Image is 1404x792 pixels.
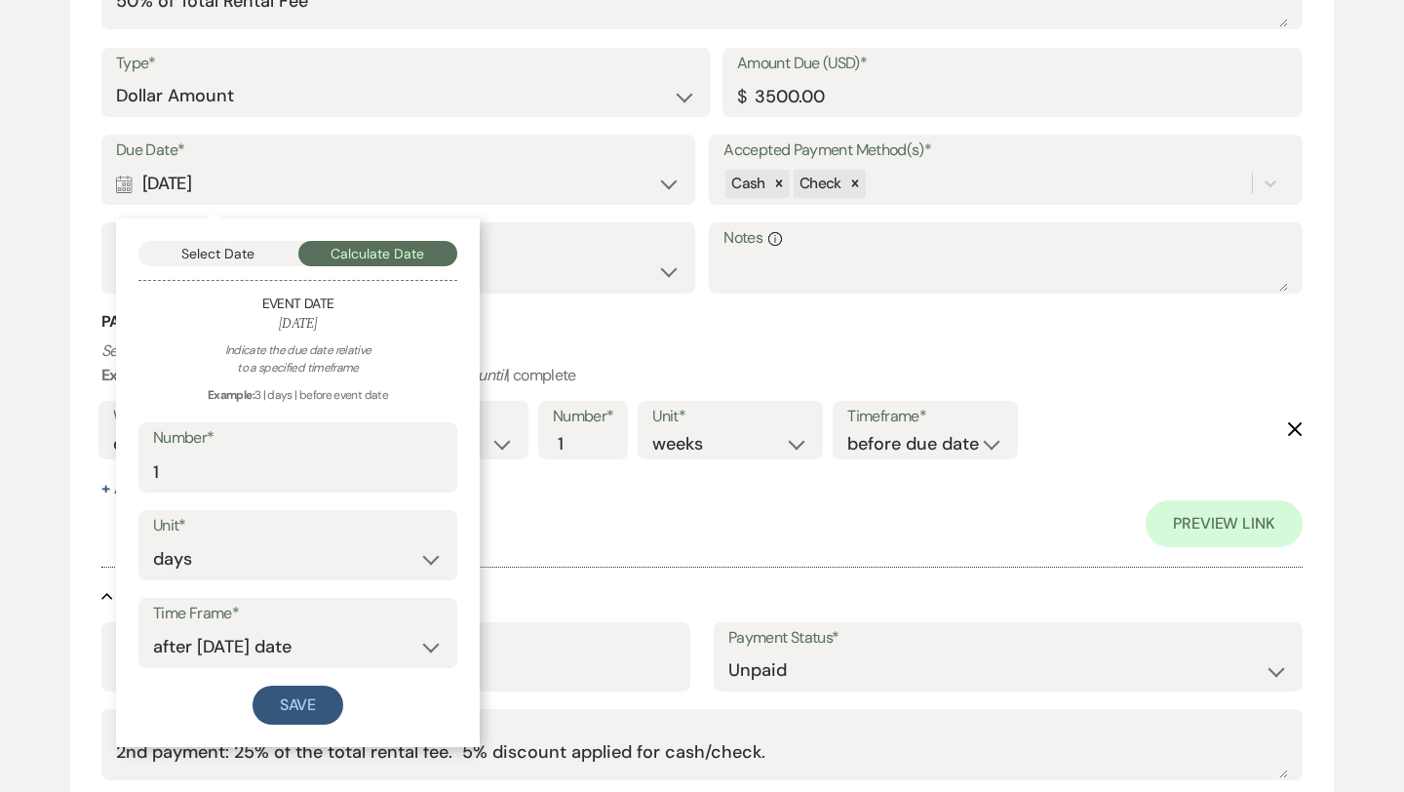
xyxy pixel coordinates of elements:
label: Number* [553,403,614,431]
label: Who would you like to remind?* [113,403,319,431]
button: Select Date [138,241,298,266]
label: Notes [723,224,1288,253]
label: Description [116,711,1288,739]
div: [DATE] [116,165,681,203]
label: Unit* [652,403,808,431]
button: Payment #2 [101,587,218,607]
span: Check [799,174,841,193]
button: Calculate Date [298,241,458,266]
h6: [DATE] [138,314,457,334]
div: 3 | days | before event date [138,386,457,404]
button: Save [253,686,344,725]
div: Indicate the due date relative to a specified timeframe [138,341,457,376]
h5: Event Date [138,295,457,314]
label: Due Date* [116,137,681,165]
div: $ [737,84,746,110]
i: until [478,365,506,385]
textarea: 2nd payment: 25% of the total rental fee. 5% discount applied for cash/check. [116,739,1288,778]
label: Amount Due (USD)* [737,50,1288,78]
a: Preview Link [1146,500,1303,547]
strong: Example: [208,387,254,403]
label: Payment Status* [728,624,1288,653]
b: Example [101,365,162,385]
button: + AddAnotherReminder [101,481,294,496]
i: Set reminders for this task. [101,340,275,361]
label: Time Frame* [153,600,443,628]
label: Timeframe* [847,403,1003,431]
label: Type* [116,50,696,78]
label: Number* [153,424,443,453]
label: Unit* [153,512,443,540]
p: : weekly | | 2 | months | before event date | | complete [101,338,1303,388]
h3: Payment Reminder [101,311,1303,333]
span: Cash [731,174,764,193]
label: Accepted Payment Method(s)* [723,137,1288,165]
